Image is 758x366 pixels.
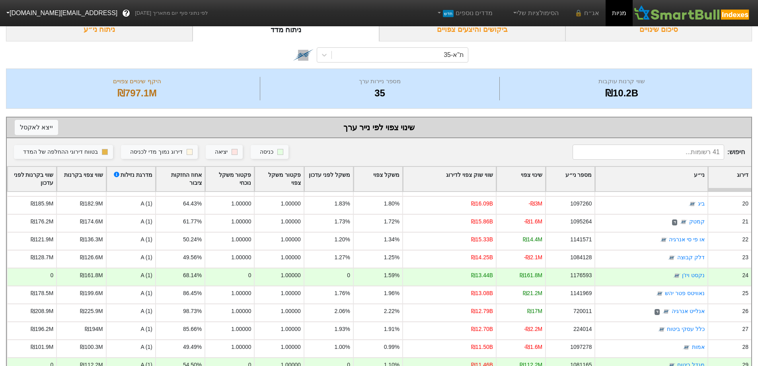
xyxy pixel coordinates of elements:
div: -₪3M [528,200,542,208]
a: דלק קבוצה [677,254,705,261]
div: 1.00000 [231,325,251,333]
span: ד [672,219,677,226]
div: -₪2.1M [524,253,543,262]
div: 1.00000 [231,307,251,315]
div: -₪1.6M [524,343,543,351]
div: A (1) [106,250,155,268]
img: tase link [673,272,681,280]
div: 86.45% [183,289,202,297]
div: 1.91% [384,325,399,333]
div: -₪1.6M [524,217,543,226]
div: 1095264 [570,217,592,226]
div: ₪100.3M [80,343,103,351]
div: 0 [248,271,251,280]
div: ₪126.6M [80,253,103,262]
div: Toggle SortBy [497,167,545,192]
div: סיכום שינויים [565,18,752,41]
input: 41 רשומות... [573,145,724,160]
div: ₪12.70B [471,325,493,333]
img: tase link [293,45,314,65]
img: tase link [656,290,664,298]
div: A (1) [106,303,155,321]
div: מדרגת נזילות [113,171,152,188]
div: ₪128.7M [31,253,53,262]
img: SmartBull [633,5,752,21]
button: יציאה [206,145,243,159]
button: בטווח דירוגי ההחלפה של המדד [14,145,113,159]
div: ₪797.1M [16,86,258,100]
div: ₪21.2M [523,289,543,297]
div: Toggle SortBy [708,167,751,192]
div: 224014 [573,325,592,333]
div: ₪17M [527,307,542,315]
div: ₪199.6M [80,289,103,297]
div: 1.83% [335,200,350,208]
div: 20 [742,200,748,208]
div: יציאה [215,148,228,157]
div: שווי קרנות עוקבות [502,77,742,86]
div: ₪174.6M [80,217,103,226]
div: 27 [742,325,748,333]
div: ₪16.09B [471,200,493,208]
div: ₪121.9M [31,235,53,244]
div: ₪101.9M [31,343,53,351]
div: 98.73% [183,307,202,315]
img: tase link [680,218,688,226]
div: 21 [742,217,748,226]
div: 1.59% [384,271,399,280]
div: ₪194M [85,325,103,333]
a: או פי סי אנרגיה [669,237,705,243]
div: ₪12.79B [471,307,493,315]
span: לפי נתוני סוף יום מתאריך [DATE] [135,9,208,17]
div: Toggle SortBy [546,167,594,192]
div: 1.25% [384,253,399,262]
a: כלל עסקי ביטוח [667,326,705,333]
div: ₪14.4M [523,235,543,244]
div: 28 [742,343,748,351]
div: ₪13.44B [471,271,493,280]
div: כניסה [260,148,273,157]
div: 1.73% [335,217,350,226]
div: 1097278 [570,343,592,351]
div: 22 [742,235,748,244]
div: ₪10.2B [502,86,742,100]
div: 1097260 [570,200,592,208]
div: ₪196.2M [31,325,53,333]
a: ביג [698,201,705,207]
div: ביקושים והיצעים צפויים [379,18,566,41]
div: 1.20% [335,235,350,244]
a: נקסט ויז'ן [682,272,705,279]
div: 1.93% [335,325,350,333]
div: 1.00000 [231,343,251,351]
div: 64.43% [183,200,202,208]
div: ₪15.86B [471,217,493,226]
div: 49.56% [183,253,202,262]
div: Toggle SortBy [156,167,205,192]
div: A (1) [106,286,155,303]
div: -₪2.2M [524,325,543,333]
div: 2.06% [335,307,350,315]
div: 1.00000 [281,289,300,297]
div: A (1) [106,214,155,232]
div: 2.22% [384,307,399,315]
div: ₪176.2M [31,217,53,226]
div: 1.00000 [281,325,300,333]
div: ₪182.9M [80,200,103,208]
img: tase link [688,200,696,208]
div: מספר ניירות ערך [262,77,497,86]
div: Toggle SortBy [8,167,56,192]
div: Toggle SortBy [595,167,707,192]
a: הסימולציות שלי [509,5,562,21]
div: ניתוח מדד [193,18,379,41]
div: ₪161.8M [80,271,103,280]
div: 35 [262,86,497,100]
div: ₪225.9M [80,307,103,315]
img: tase link [658,326,666,334]
div: 1.00000 [281,307,300,315]
div: Toggle SortBy [403,167,496,192]
a: אמות [692,344,705,350]
div: ₪178.5M [31,289,53,297]
div: 720011 [573,307,592,315]
div: 1.00000 [281,343,300,351]
img: tase link [662,308,670,316]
